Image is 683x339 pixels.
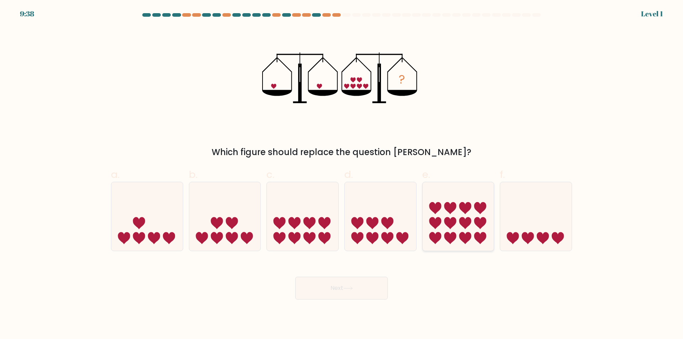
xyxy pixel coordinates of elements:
[422,168,430,181] span: e.
[111,168,120,181] span: a.
[115,146,568,159] div: Which figure should replace the question [PERSON_NAME]?
[344,168,353,181] span: d.
[641,9,663,19] div: Level 1
[399,71,406,88] tspan: ?
[266,168,274,181] span: c.
[189,168,197,181] span: b.
[295,277,388,300] button: Next
[500,168,505,181] span: f.
[20,9,34,19] div: 9:38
